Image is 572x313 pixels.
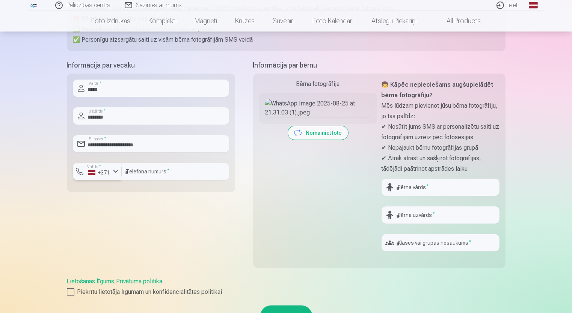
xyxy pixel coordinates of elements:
[382,81,494,99] strong: 🧒 Kāpēc nepieciešams augšupielādēt bērna fotogrāfiju?
[88,169,110,176] div: +371
[186,11,226,32] a: Magnēti
[226,11,264,32] a: Krūzes
[288,126,348,140] button: Nomainiet foto
[382,153,500,174] p: ✔ Ātrāk atrast un sašķirot fotogrāfijas, tādējādi paātrinot apstrādes laiku
[67,278,115,285] a: Lietošanas līgums
[382,143,500,153] p: ✔ Nepajaukt bērnu fotogrāfijas grupā
[426,11,490,32] a: All products
[73,163,122,180] button: Valsts*+371
[382,122,500,143] p: ✔ Nosūtīt jums SMS ar personalizētu saiti uz fotogrāfijām uzreiz pēc fotosesijas
[30,3,38,8] img: /fa1
[67,277,506,296] div: ,
[303,11,362,32] a: Foto kalendāri
[82,11,139,32] a: Foto izdrukas
[116,278,163,285] a: Privātuma politika
[73,35,500,45] p: ✅ Personīgu aizsargātu saiti uz visām bērna fotogrāfijām SMS veidā
[382,101,500,122] p: Mēs lūdzam pievienot jūsu bērna fotogrāfiju, jo tas palīdz:
[265,99,371,117] img: WhatsApp Image 2025-08-25 at 21.31.03 (1).jpeg
[253,60,506,71] h5: Informācija par bērnu
[259,80,377,89] div: Bērna fotogrāfija
[67,287,506,296] label: Piekrītu lietotāja līgumam un konfidencialitātes politikai
[67,60,235,71] h5: Informācija par vecāku
[85,164,103,170] label: Valsts
[362,11,426,32] a: Atslēgu piekariņi
[264,11,303,32] a: Suvenīri
[139,11,186,32] a: Komplekti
